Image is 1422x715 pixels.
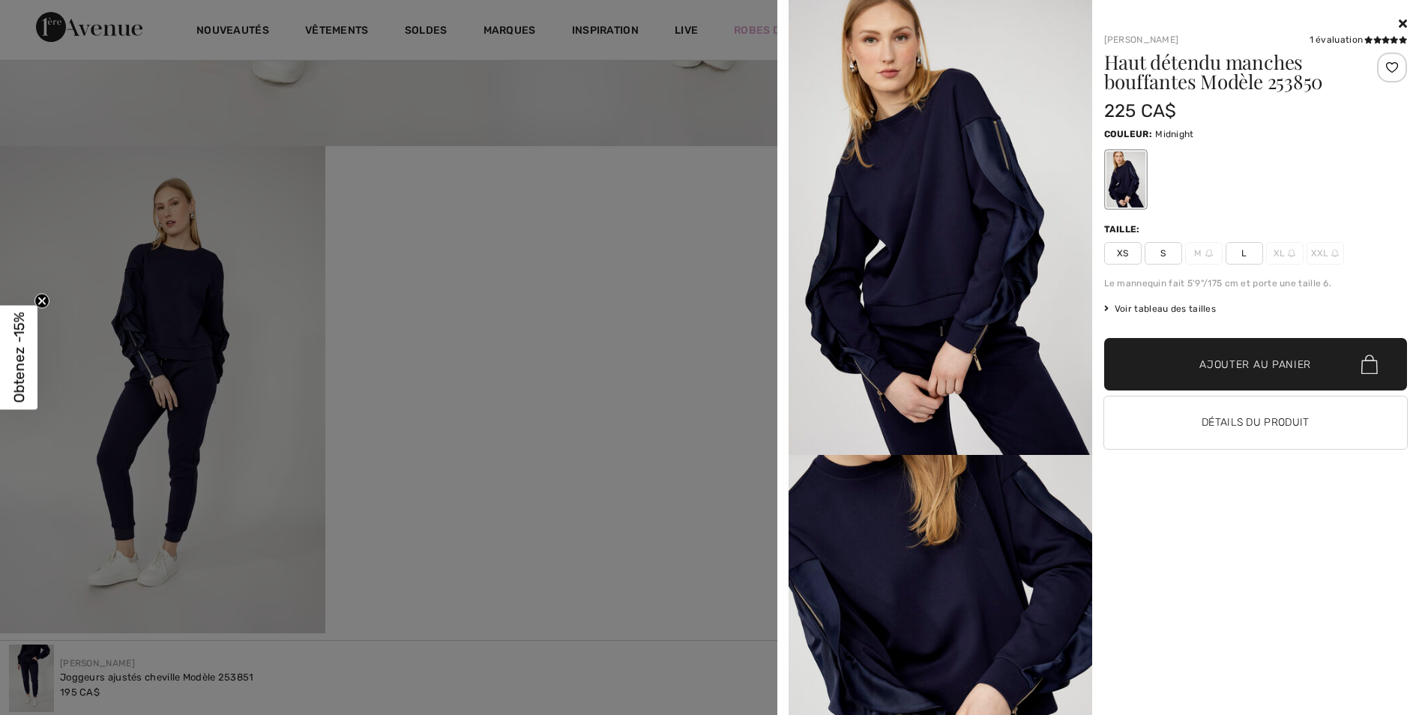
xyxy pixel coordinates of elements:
[1331,250,1339,257] img: ring-m.svg
[1104,277,1408,290] div: Le mannequin fait 5'9"/175 cm et porte une taille 6.
[1266,242,1304,265] span: XL
[1104,396,1408,449] button: Détails du produit
[1145,242,1182,265] span: S
[1307,242,1344,265] span: XXL
[1361,355,1378,374] img: Bag.svg
[1106,151,1145,208] div: Midnight
[1104,302,1217,316] span: Voir tableau des tailles
[1288,250,1295,257] img: ring-m.svg
[34,10,64,24] span: Aide
[1205,250,1213,257] img: ring-m.svg
[1104,223,1143,236] div: Taille:
[1155,129,1193,139] span: Midnight
[1104,129,1152,139] span: Couleur:
[1199,357,1311,372] span: Ajouter au panier
[1104,242,1142,265] span: XS
[1310,33,1407,46] div: 1 évaluation
[1104,52,1357,91] h1: Haut détendu manches bouffantes Modèle 253850
[1104,34,1179,45] a: [PERSON_NAME]
[10,313,28,403] span: Obtenez -15%
[34,294,49,309] button: Close teaser
[1185,242,1223,265] span: M
[1104,100,1177,121] span: 225 CA$
[1226,242,1263,265] span: L
[1104,338,1408,390] button: Ajouter au panier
